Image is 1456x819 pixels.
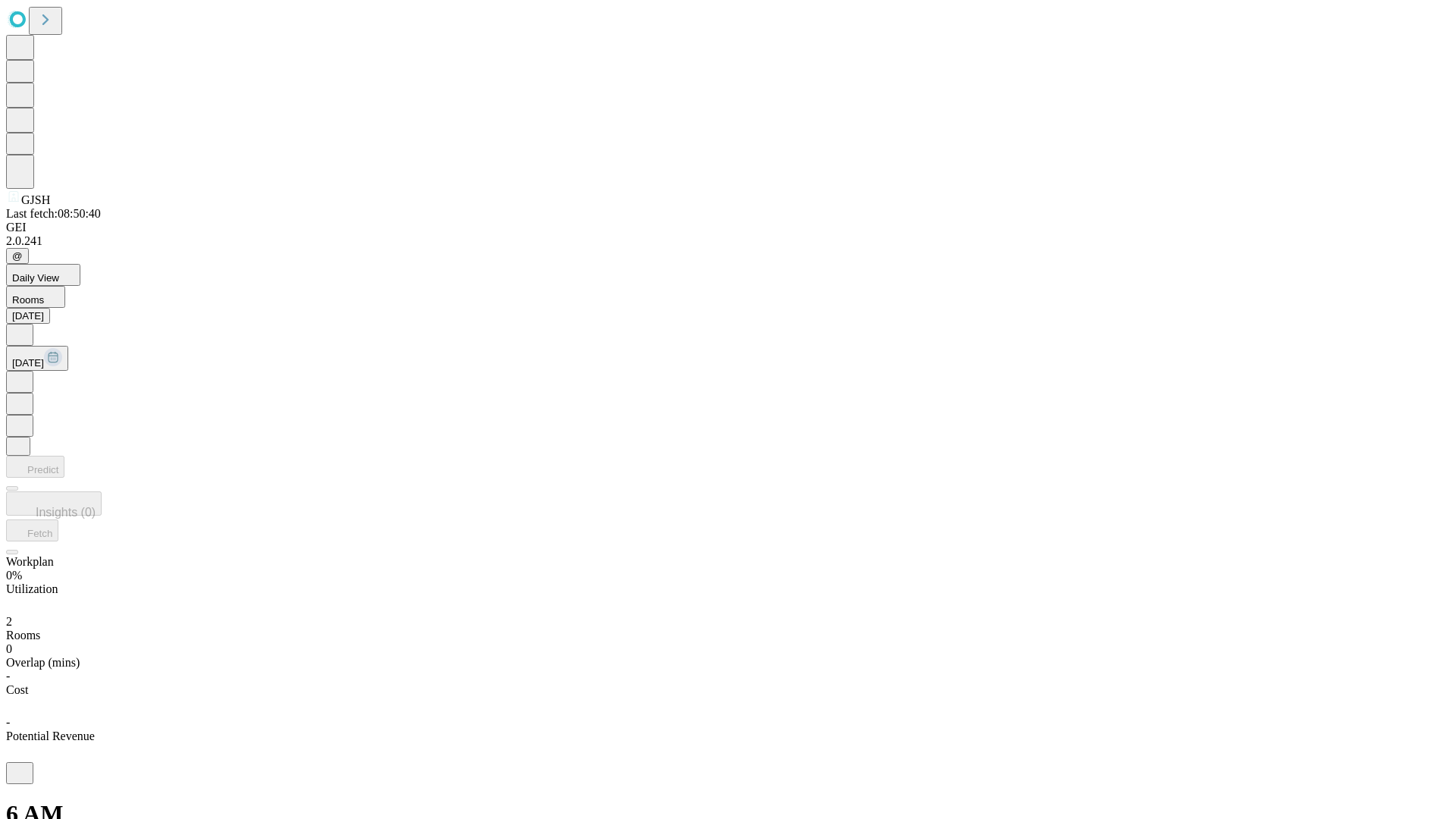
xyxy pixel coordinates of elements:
span: 2 [6,615,12,628]
button: Daily View [6,264,80,286]
span: Utilization [6,582,58,595]
span: Daily View [12,272,59,284]
span: GJSH [21,193,50,206]
button: [DATE] [6,308,50,324]
span: Cost [6,683,28,696]
span: - [6,670,10,682]
button: Rooms [6,286,65,308]
span: Workplan [6,555,54,568]
span: Overlap (mins) [6,656,80,669]
button: [DATE] [6,346,68,371]
span: 0 [6,642,12,655]
span: Rooms [6,629,40,642]
button: Predict [6,456,64,478]
span: @ [12,250,23,262]
span: [DATE] [12,357,44,369]
button: @ [6,248,29,264]
div: 2.0.241 [6,234,1450,248]
span: Potential Revenue [6,730,95,742]
div: GEI [6,221,1450,234]
span: - [6,716,10,729]
span: Last fetch: 08:50:40 [6,207,101,220]
button: Fetch [6,519,58,541]
span: Insights (0) [36,506,96,519]
span: Rooms [12,294,44,306]
button: Insights (0) [6,491,102,516]
span: 0% [6,569,22,582]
